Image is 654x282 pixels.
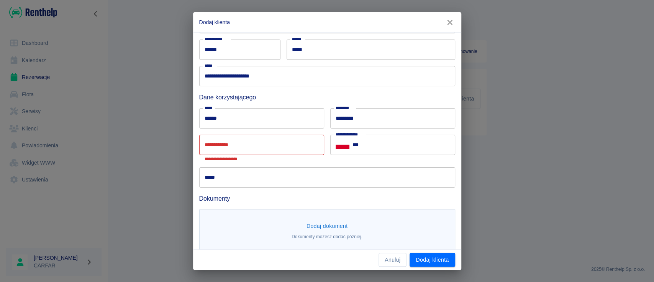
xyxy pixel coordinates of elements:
[193,12,461,32] h2: Dodaj klienta
[379,253,406,267] button: Anuluj
[292,233,362,240] p: Dokumenty możesz dodać później.
[336,139,349,150] button: Select country
[199,194,455,203] h6: Dokumenty
[303,219,351,233] button: Dodaj dokument
[410,253,455,267] button: Dodaj klienta
[199,92,455,102] h6: Dane korzystającego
